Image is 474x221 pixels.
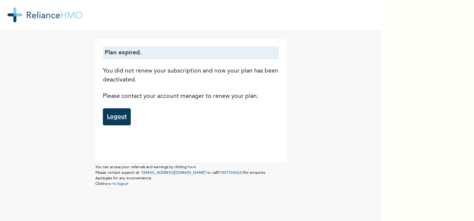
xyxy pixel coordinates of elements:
a: Logout [103,108,131,125]
a: 070073542623 [217,171,244,174]
a: "[EMAIL_ADDRESS][DOMAIN_NAME]" [140,171,207,174]
p: You did not renew your subscription and now your plan has been deactivated. [103,67,279,84]
p: Click [95,181,286,187]
p: Please contact your account manager to renew your plan. [103,92,279,101]
a: here [188,165,196,169]
a: here to logout [103,182,129,186]
p: Please contact support at or call for enquires. Apologies for any inconvenience. [95,170,286,181]
img: RelianceHMO [7,7,82,22]
p: You can access your referrals and earnings by clicking [95,164,286,170]
p: Plan expired. [105,48,277,57]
